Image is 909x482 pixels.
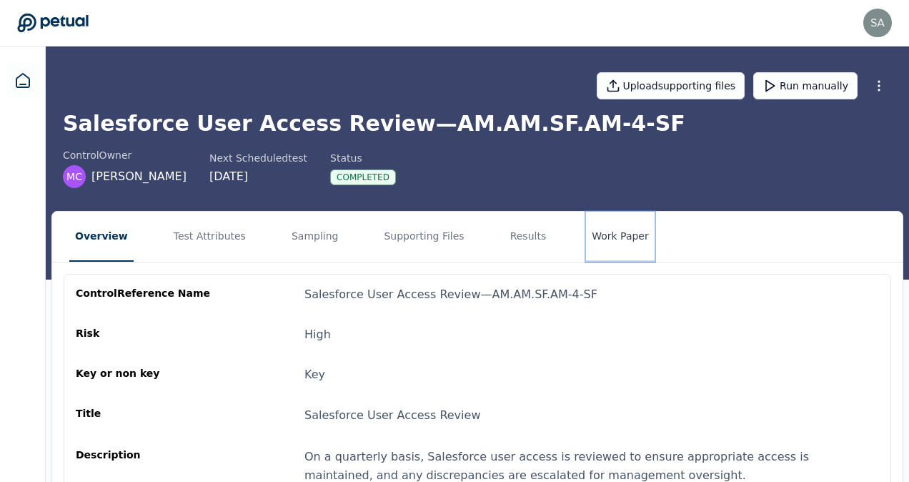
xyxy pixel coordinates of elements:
button: Overview [69,212,134,262]
button: Run manually [753,72,858,99]
div: Completed [330,169,396,185]
button: More Options [866,73,892,99]
span: Salesforce User Access Review [304,408,480,422]
div: Key [304,366,325,383]
img: sapna.rao@arm.com [863,9,892,37]
div: Title [76,406,213,425]
nav: Tabs [52,212,903,262]
h1: Salesforce User Access Review — AM.AM.SF.AM-4-SF [63,111,892,137]
div: Status [330,151,396,165]
div: High [304,326,331,343]
button: Results [505,212,552,262]
a: Dashboard [6,64,40,98]
div: Risk [76,326,213,343]
button: Test Attributes [168,212,252,262]
div: Key or non key [76,366,213,383]
button: Work Paper [586,212,655,262]
button: Supporting Files [378,212,470,262]
div: [DATE] [209,168,307,185]
span: [PERSON_NAME] [91,168,187,185]
button: Uploadsupporting files [597,72,745,99]
div: control Reference Name [76,286,213,303]
span: MC [66,169,82,184]
div: control Owner [63,148,187,162]
button: Sampling [286,212,344,262]
a: Go to Dashboard [17,13,89,33]
div: Next Scheduled test [209,151,307,165]
div: Salesforce User Access Review — AM.AM.SF.AM-4-SF [304,286,597,303]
